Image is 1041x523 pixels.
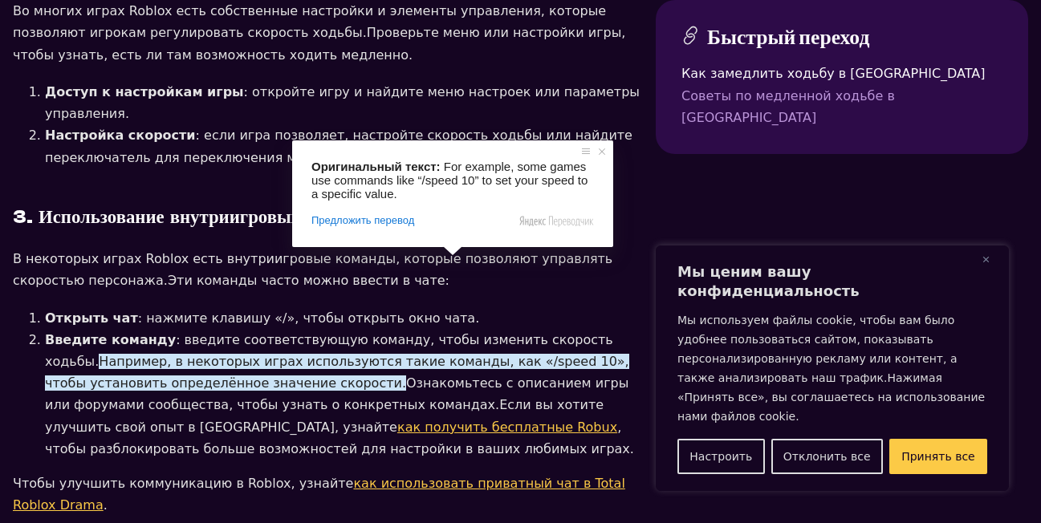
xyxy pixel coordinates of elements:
[13,207,366,228] ya-tr-span: 3. Использование внутриигровых команд
[13,251,612,288] ya-tr-span: В некоторых играх Roblox есть внутриигровые команды, которые позволяют управлять скоростью персон...
[982,249,1002,269] button: Закрыть
[168,273,449,288] ya-tr-span: Эти команды часто можно ввести в чате:
[397,420,617,435] a: как получить бесплатные Robux
[889,439,987,474] button: Принимаю Все
[45,128,632,164] ya-tr-span: : если игра позволяет, настройте скорость ходьбы или найдите переключатель для переключения между...
[311,160,441,173] span: Оригинальный текст:
[771,439,883,474] button: Отвергать Все
[677,371,985,423] ya-tr-span: Нажимая «Принять все», вы соглашаетесь на использование нами файлов cookie.
[45,354,629,391] ya-tr-span: Например, в некоторых играх используются такие команды, как «/speed 10», чтобы установить определ...
[45,84,244,99] ya-tr-span: Доступ к настройкам игры
[45,310,138,326] ya-tr-span: Открыть чат
[45,128,196,143] ya-tr-span: Настройка скорости
[45,420,634,456] ya-tr-span: , чтобы разблокировать больше возможностей для настройки в ваших любимых играх.
[13,3,606,40] ya-tr-span: Во многих играх Roblox есть собственные настройки и элементы управления, которые позволяют игрока...
[311,213,414,228] span: Предложить перевод
[656,245,1009,491] div: Мы ценим вашу конфиденциальность
[783,450,871,463] ya-tr-span: Отклонить все
[681,85,1002,128] a: Советы по медленной ходьбе в [GEOGRAPHIC_DATA]
[13,25,625,62] ya-tr-span: Проверьте меню или настройки игры, чтобы узнать, есть ли там возможность ходить медленно.
[677,314,957,384] ya-tr-span: Мы используем файлы cookie, чтобы вам было удобнее пользоваться сайтом, показывать персонализиров...
[677,439,765,474] button: Настроить
[45,397,604,434] ya-tr-span: Если вы хотите улучшить свой опыт в [GEOGRAPHIC_DATA], узнайте
[689,450,752,463] ya-tr-span: Настроить
[901,450,975,463] ya-tr-span: Принять все
[138,310,480,326] ya-tr-span: : нажмите клавишу «/», чтобы открыть окно чата.
[681,63,1002,129] nav: Содержание
[45,332,613,369] ya-tr-span: : введите соответствующую команду, чтобы изменить скорость ходьбы.
[681,63,1002,85] a: Как замедлить ходьбу в [GEOGRAPHIC_DATA]
[45,84,640,121] ya-tr-span: : откройте игру и найдите меню настроек или параметры управления.
[104,497,108,513] ya-tr-span: .
[45,332,176,347] ya-tr-span: Введите команду
[677,262,987,301] p: Мы ценим вашу конфиденциальность
[707,26,869,49] ya-tr-span: Быстрый переход
[982,256,990,263] img: Закрыть
[13,476,353,491] ya-tr-span: Чтобы улучшить коммуникацию в Roblox, узнайте
[311,160,592,201] span: For example, some games use commands like “/speed 10” to set your speed to a specific value.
